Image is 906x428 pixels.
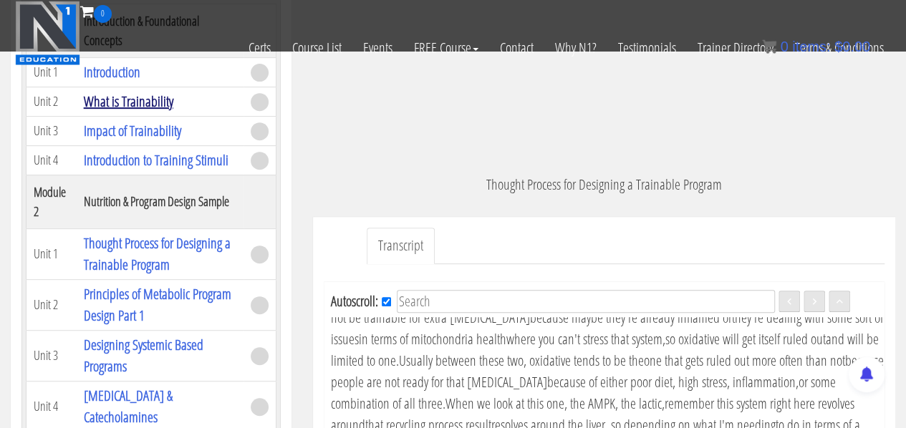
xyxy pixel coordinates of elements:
[94,5,112,23] span: 0
[84,284,231,325] a: Principles of Metabolic Program Design Part 1
[15,1,80,65] img: n1-education
[403,23,489,73] a: FREE Course
[506,329,665,349] span: where you can't stress that system,
[399,351,644,370] span: Usually between these two, oxidative tends to be the
[77,175,244,228] th: Nutrition & Program Design Sample
[26,279,77,330] td: Unit 2
[367,228,435,264] a: Transcript
[359,329,506,349] span: in terms of mitochondria health
[762,39,870,54] a: 0 items: $0.00
[84,92,173,111] a: What is Trainability
[80,1,112,21] a: 0
[665,329,826,349] span: so oxidative will get itself ruled out
[687,23,784,73] a: Trainer Directory
[607,23,687,73] a: Testimonials
[238,23,281,73] a: Certs
[530,308,732,327] span: because maybe they're already inflamed or
[834,39,842,54] span: $
[84,62,140,82] a: Introduction
[26,145,77,175] td: Unit 4
[26,175,77,228] th: Module 2
[84,121,181,140] a: Impact of Trainability
[26,228,77,279] td: Unit 1
[313,174,895,195] p: Thought Process for Designing a Trainable Program
[780,39,788,54] span: 0
[644,351,845,370] span: one that gets ruled out more often than not
[762,39,776,54] img: icon11.png
[834,39,870,54] bdi: 0.00
[281,23,352,73] a: Course List
[352,23,403,73] a: Events
[84,335,203,376] a: Designing Systemic Based Programs
[792,39,830,54] span: items:
[445,394,665,413] span: When we look at this one, the AMPK, the lactic,
[397,290,774,313] input: Search
[784,23,895,73] a: Terms & Conditions
[26,116,77,145] td: Unit 3
[84,233,231,274] a: Thought Process for Designing a Trainable Program
[84,150,228,170] a: Introduction to Training Stimuli
[26,87,77,116] td: Unit 2
[489,23,544,73] a: Contact
[544,23,607,73] a: Why N1?
[84,386,173,427] a: [MEDICAL_DATA] & Catecholamines
[547,372,799,391] span: because of either poor diet, high stress, inflammation,
[26,330,77,381] td: Unit 3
